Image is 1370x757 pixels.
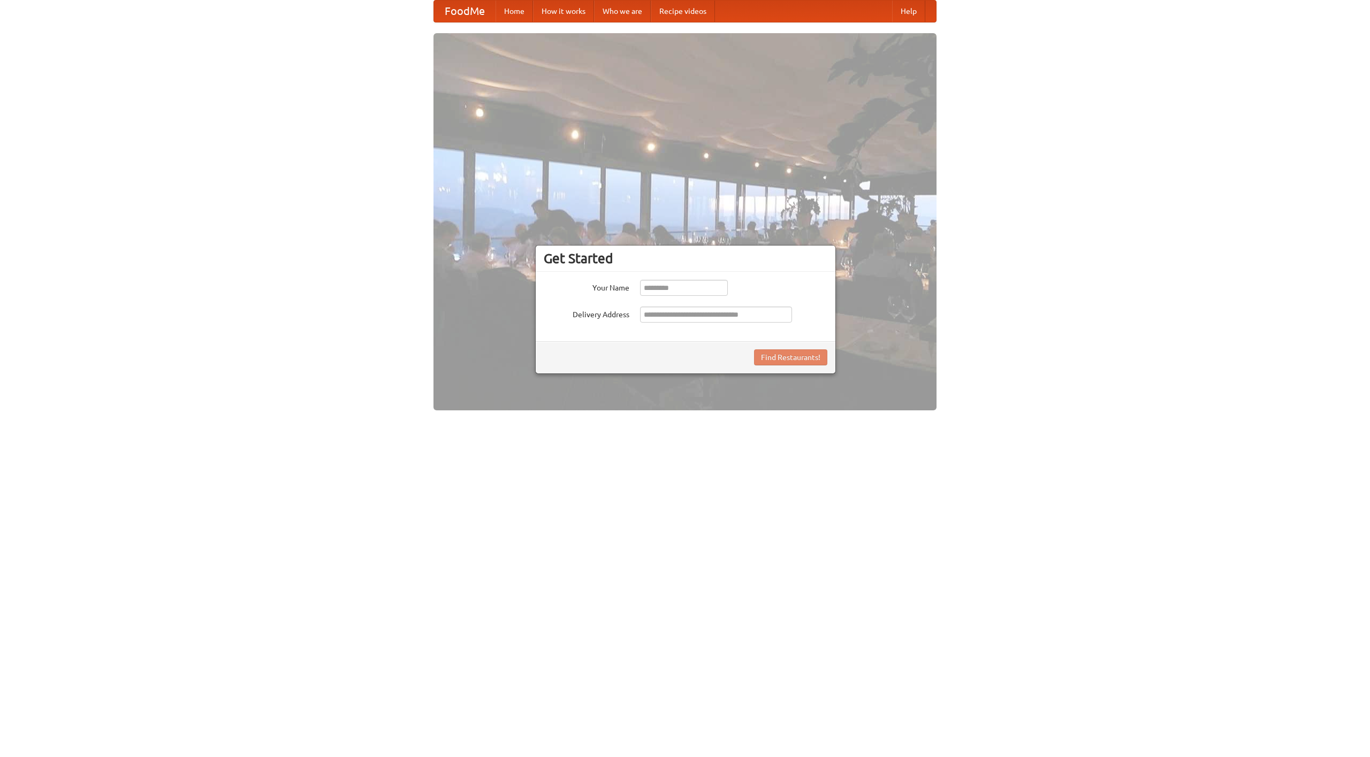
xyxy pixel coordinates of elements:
a: Help [892,1,925,22]
label: Delivery Address [544,307,629,320]
label: Your Name [544,280,629,293]
a: Who we are [594,1,651,22]
a: Home [496,1,533,22]
a: Recipe videos [651,1,715,22]
a: How it works [533,1,594,22]
button: Find Restaurants! [754,349,827,365]
a: FoodMe [434,1,496,22]
h3: Get Started [544,250,827,266]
